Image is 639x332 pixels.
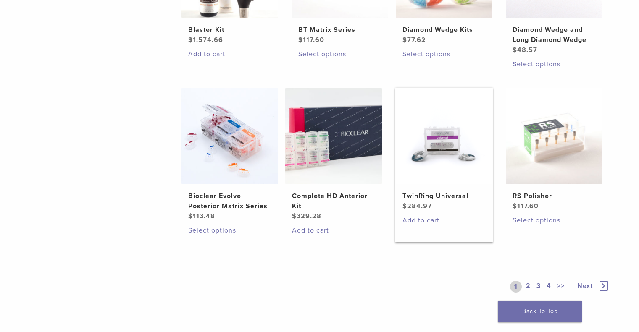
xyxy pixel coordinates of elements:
[402,49,486,59] a: Select options for “Diamond Wedge Kits”
[292,212,297,220] span: $
[396,88,492,184] img: TwinRing Universal
[188,191,271,211] h2: Bioclear Evolve Posterior Matrix Series
[292,191,375,211] h2: Complete HD Anterior Kit
[555,281,566,293] a: >>
[535,281,542,293] a: 3
[505,88,603,211] a: RS PolisherRS Polisher $117.60
[188,36,223,44] bdi: 1,574.66
[402,36,426,44] bdi: 77.62
[545,281,553,293] a: 4
[513,202,517,210] span: $
[513,46,517,54] span: $
[188,225,271,235] a: Select options for “Bioclear Evolve Posterior Matrix Series”
[513,202,539,210] bdi: 117.60
[298,36,324,44] bdi: 117.60
[298,49,381,59] a: Select options for “BT Matrix Series”
[188,212,193,220] span: $
[402,202,407,210] span: $
[513,215,596,225] a: Select options for “RS Polisher”
[513,25,596,45] h2: Diamond Wedge and Long Diamond Wedge
[513,59,596,69] a: Select options for “Diamond Wedge and Long Diamond Wedge”
[188,212,215,220] bdi: 113.48
[402,215,486,225] a: Add to cart: “TwinRing Universal”
[402,191,486,201] h2: TwinRing Universal
[292,225,375,235] a: Add to cart: “Complete HD Anterior Kit”
[285,88,382,184] img: Complete HD Anterior Kit
[402,36,407,44] span: $
[402,202,432,210] bdi: 284.97
[181,88,278,184] img: Bioclear Evolve Posterior Matrix Series
[402,25,486,35] h2: Diamond Wedge Kits
[292,212,321,220] bdi: 329.28
[510,281,522,293] a: 1
[498,301,582,322] a: Back To Top
[513,191,596,201] h2: RS Polisher
[188,25,271,35] h2: Blaster Kit
[285,88,383,221] a: Complete HD Anterior KitComplete HD Anterior Kit $329.28
[298,36,303,44] span: $
[188,49,271,59] a: Add to cart: “Blaster Kit”
[188,36,193,44] span: $
[506,88,602,184] img: RS Polisher
[181,88,279,221] a: Bioclear Evolve Posterior Matrix SeriesBioclear Evolve Posterior Matrix Series $113.48
[577,282,593,290] span: Next
[513,46,537,54] bdi: 48.57
[524,281,532,293] a: 2
[298,25,381,35] h2: BT Matrix Series
[395,88,493,211] a: TwinRing UniversalTwinRing Universal $284.97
